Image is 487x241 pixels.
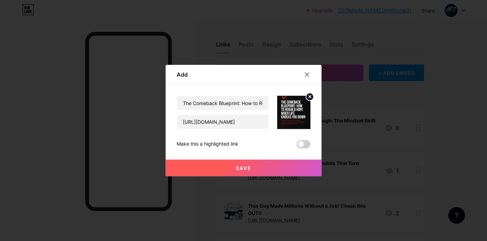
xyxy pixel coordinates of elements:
[177,115,268,129] input: URL
[177,96,268,110] input: Title
[166,160,321,176] button: Save
[277,96,310,129] img: link_thumbnail
[177,140,238,148] div: Make this a highlighted link
[236,165,251,171] span: Save
[177,70,188,79] div: Add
